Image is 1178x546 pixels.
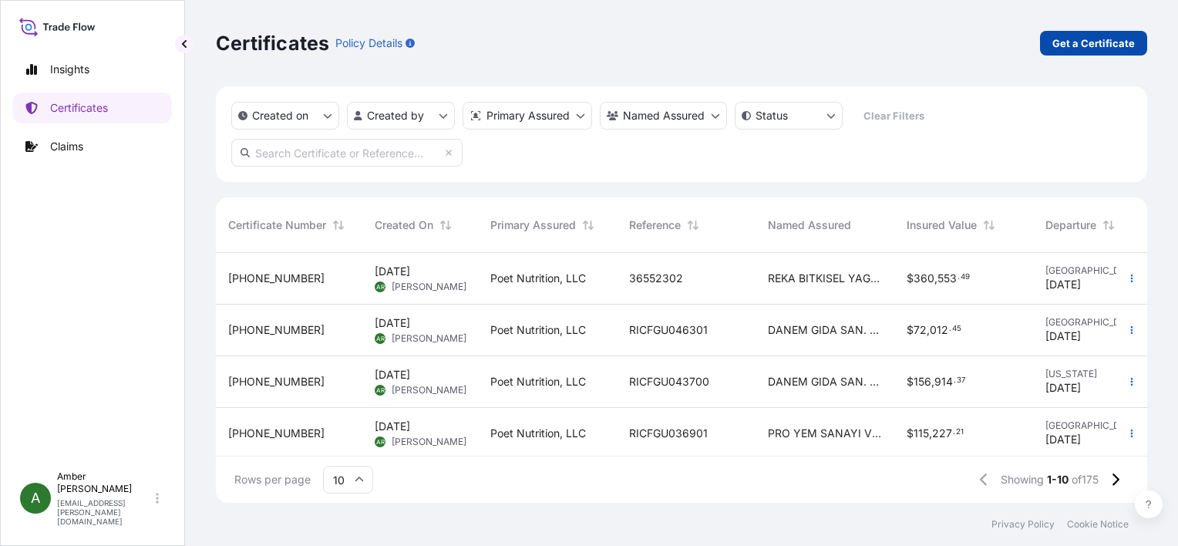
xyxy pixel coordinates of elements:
span: RICFGU043700 [629,374,709,389]
p: Created on [252,108,308,123]
p: Get a Certificate [1052,35,1135,51]
span: . [949,326,951,332]
span: [DATE] [1045,329,1081,344]
span: [DATE] [1045,380,1081,396]
span: [DATE] [375,367,410,383]
span: [GEOGRAPHIC_DATA] [1045,265,1136,277]
span: AR [376,279,385,295]
button: Sort [329,216,348,234]
button: certificateStatus Filter options [735,102,843,130]
span: AR [376,434,385,450]
span: DANEM GIDA SAN. VE [MEDICAL_DATA]. A.S. [768,322,882,338]
span: 012 [930,325,948,335]
span: 49 [961,275,970,280]
span: [DATE] [1045,277,1081,292]
span: $ [907,273,914,284]
span: Rows per page [234,472,311,487]
span: Primary Assured [490,217,576,233]
span: Insured Value [907,217,977,233]
p: Certificates [50,100,108,116]
span: AR [376,331,385,346]
span: 553 [937,273,957,284]
span: Named Assured [768,217,851,233]
span: [DATE] [375,315,410,331]
p: Amber [PERSON_NAME] [57,470,153,495]
span: Showing [1001,472,1044,487]
button: cargoOwner Filter options [600,102,727,130]
span: . [958,275,960,280]
span: , [927,325,930,335]
p: Insights [50,62,89,77]
span: [PHONE_NUMBER] [228,374,325,389]
span: . [953,430,955,435]
span: [GEOGRAPHIC_DATA] [1045,316,1136,329]
span: 37 [957,378,966,383]
span: [PERSON_NAME] [392,384,466,396]
p: [EMAIL_ADDRESS][PERSON_NAME][DOMAIN_NAME] [57,498,153,526]
span: [PHONE_NUMBER] [228,271,325,286]
input: Search Certificate or Reference... [231,139,463,167]
span: , [934,273,937,284]
span: 72 [914,325,927,335]
span: PRO YEM SANAYI VE TICARET ANONIM SIRKETI [768,426,882,441]
span: [PHONE_NUMBER] [228,426,325,441]
p: Primary Assured [486,108,570,123]
span: Poet Nutrition, LLC [490,426,586,441]
a: Certificates [13,93,172,123]
span: 115 [914,428,929,439]
button: Sort [1099,216,1118,234]
span: [DATE] [375,419,410,434]
span: [US_STATE] [1045,368,1136,380]
p: Policy Details [335,35,402,51]
span: A [31,490,40,506]
span: $ [907,428,914,439]
span: [DATE] [375,264,410,279]
button: Clear Filters [850,103,937,128]
span: 227 [932,428,952,439]
span: REKA BITKISEL YAGLAR SAN. VE [MEDICAL_DATA]. A.S. [768,271,882,286]
button: Sort [436,216,455,234]
button: createdOn Filter options [231,102,339,130]
span: 360 [914,273,934,284]
span: [PERSON_NAME] [392,281,466,293]
button: distributor Filter options [463,102,592,130]
span: [PERSON_NAME] [392,436,466,448]
a: Insights [13,54,172,85]
a: Cookie Notice [1067,518,1129,531]
p: Status [756,108,788,123]
span: Reference [629,217,681,233]
span: Poet Nutrition, LLC [490,322,586,338]
span: Poet Nutrition, LLC [490,271,586,286]
a: Claims [13,131,172,162]
p: Named Assured [623,108,705,123]
span: $ [907,325,914,335]
span: 36552302 [629,271,683,286]
span: , [929,428,932,439]
span: 21 [956,430,964,435]
span: AR [376,383,385,398]
button: Sort [980,216,998,234]
span: RICFGU046301 [629,322,708,338]
button: Sort [579,216,597,234]
span: RICFGU036901 [629,426,708,441]
p: Clear Filters [863,108,924,123]
p: Created by [367,108,424,123]
p: Claims [50,139,83,154]
span: [GEOGRAPHIC_DATA] [1045,420,1136,432]
a: Privacy Policy [991,518,1055,531]
span: [DATE] [1045,432,1081,447]
span: [PHONE_NUMBER] [228,322,325,338]
span: DANEM GIDA SAN. VE [MEDICAL_DATA]. A.S. [768,374,882,389]
span: 156 [914,376,931,387]
span: 1-10 [1047,472,1069,487]
p: Certificates [216,31,329,56]
span: Created On [375,217,433,233]
span: , [931,376,934,387]
span: . [954,378,956,383]
a: Get a Certificate [1040,31,1147,56]
span: 914 [934,376,953,387]
span: Certificate Number [228,217,326,233]
span: $ [907,376,914,387]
